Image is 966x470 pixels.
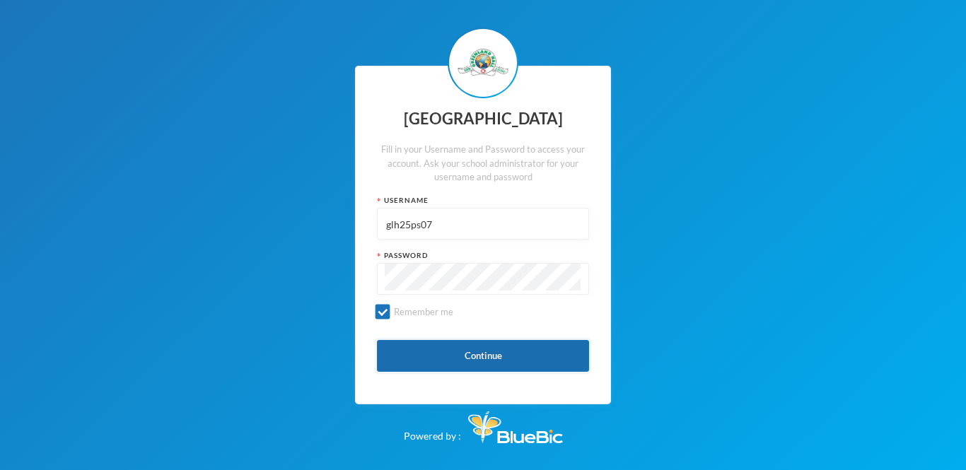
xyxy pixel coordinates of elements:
div: Password [377,250,589,261]
button: Continue [377,340,589,372]
div: Powered by : [404,404,563,443]
img: Bluebic [468,411,563,443]
span: Remember me [388,306,459,317]
div: [GEOGRAPHIC_DATA] [377,105,589,133]
div: Username [377,195,589,206]
div: Fill in your Username and Password to access your account. Ask your school administrator for your... [377,143,589,184]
